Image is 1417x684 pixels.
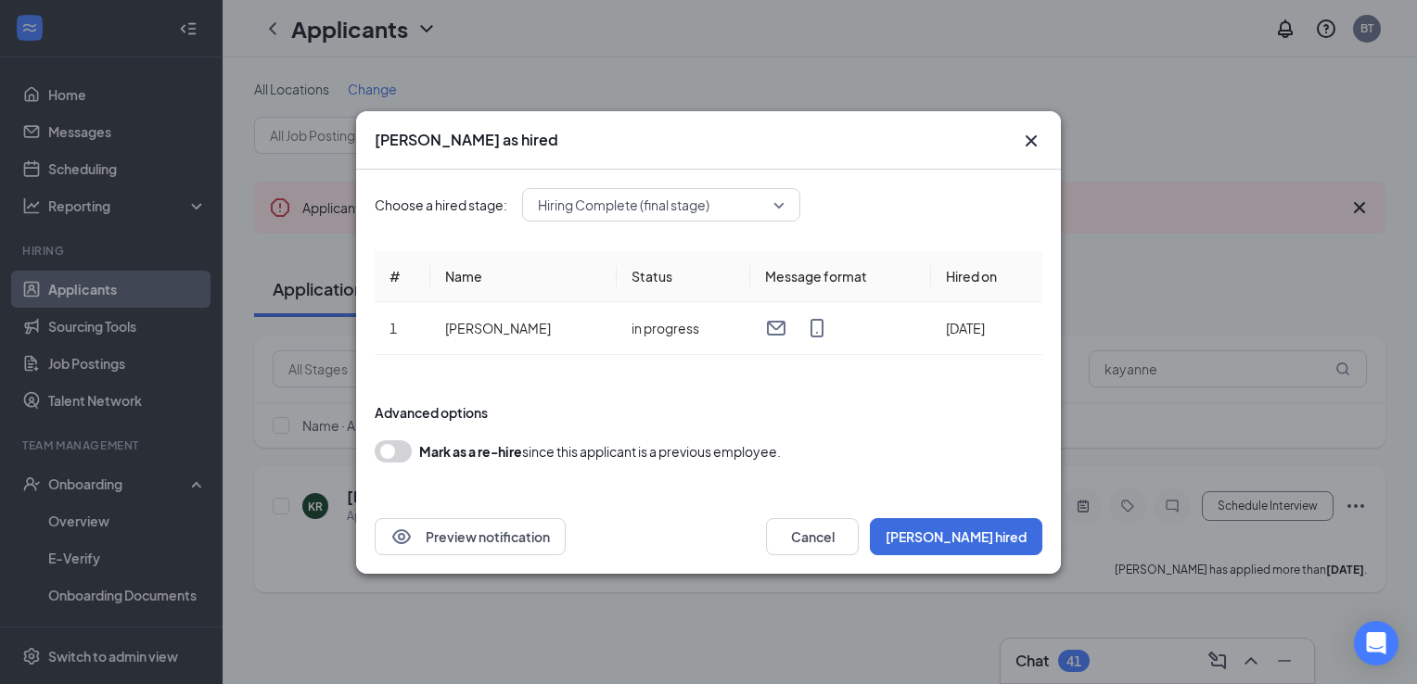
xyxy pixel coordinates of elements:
[1020,130,1042,152] button: Close
[419,440,781,462] div: since this applicant is a previous employee.
[375,130,558,150] h3: [PERSON_NAME] as hired
[430,302,617,355] td: [PERSON_NAME]
[1020,130,1042,152] svg: Cross
[931,251,1042,302] th: Hired on
[766,518,859,555] button: Cancel
[375,251,430,302] th: #
[419,443,522,460] b: Mark as a re-hire
[617,302,750,355] td: in progress
[931,302,1042,355] td: [DATE]
[430,251,617,302] th: Name
[765,317,787,339] svg: Email
[389,320,397,336] span: 1
[870,518,1042,555] button: [PERSON_NAME] hired
[1354,621,1398,665] div: Open Intercom Messenger
[806,317,828,339] svg: MobileSms
[617,251,750,302] th: Status
[375,403,1042,422] div: Advanced options
[375,195,507,215] span: Choose a hired stage:
[750,251,931,302] th: Message format
[390,526,413,548] svg: Eye
[538,191,709,219] span: Hiring Complete (final stage)
[375,518,566,555] button: EyePreview notification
